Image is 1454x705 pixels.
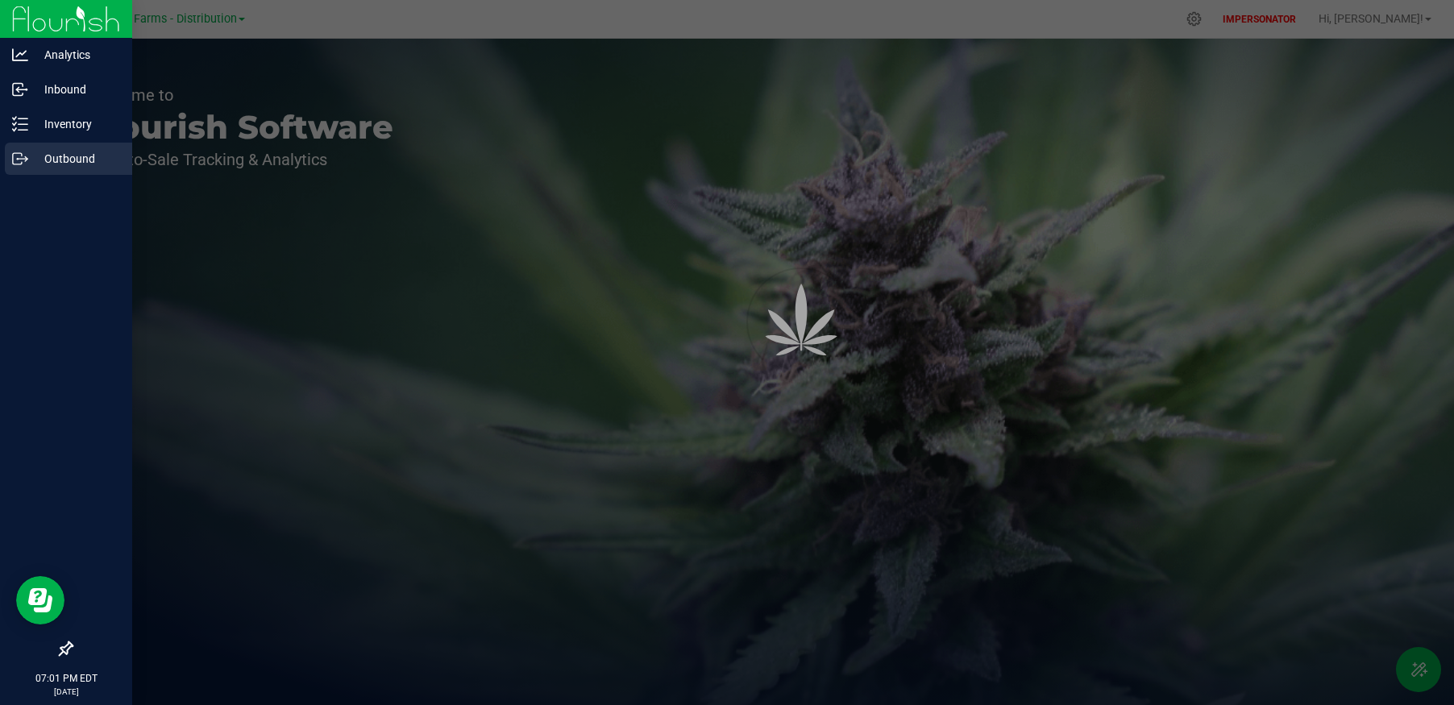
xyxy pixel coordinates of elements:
p: 07:01 PM EDT [7,671,125,686]
iframe: Resource center [16,576,64,624]
inline-svg: Outbound [12,151,28,167]
inline-svg: Inbound [12,81,28,97]
p: Analytics [28,45,125,64]
p: Inventory [28,114,125,134]
p: Outbound [28,149,125,168]
inline-svg: Analytics [12,47,28,63]
p: Inbound [28,80,125,99]
inline-svg: Inventory [12,116,28,132]
p: [DATE] [7,686,125,698]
